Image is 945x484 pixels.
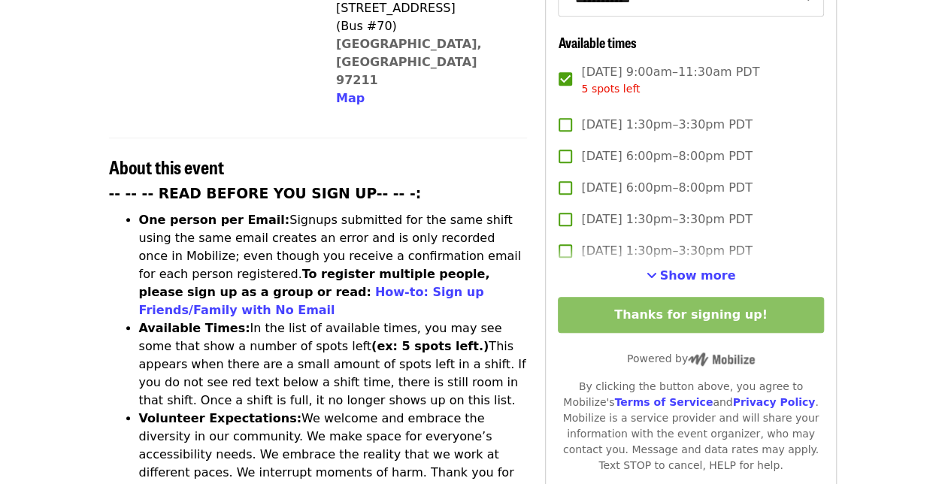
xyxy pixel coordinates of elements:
[647,267,736,285] button: See more timeslots
[336,89,365,107] button: Map
[139,213,290,227] strong: One person per Email:
[581,116,752,134] span: [DATE] 1:30pm–3:30pm PDT
[581,242,752,260] span: [DATE] 1:30pm–3:30pm PDT
[336,37,482,87] a: [GEOGRAPHIC_DATA], [GEOGRAPHIC_DATA] 97211
[558,32,636,52] span: Available times
[581,210,752,228] span: [DATE] 1:30pm–3:30pm PDT
[627,352,755,365] span: Powered by
[139,211,528,319] li: Signups submitted for the same shift using the same email creates an error and is only recorded o...
[139,321,250,335] strong: Available Times:
[109,153,224,180] span: About this event
[558,297,823,333] button: Thanks for signing up!
[581,147,752,165] span: [DATE] 6:00pm–8:00pm PDT
[688,352,755,366] img: Powered by Mobilize
[581,83,640,95] span: 5 spots left
[558,379,823,473] div: By clicking the button above, you agree to Mobilize's and . Mobilize is a service provider and wi...
[581,63,759,97] span: [DATE] 9:00am–11:30am PDT
[371,339,489,353] strong: (ex: 5 spots left.)
[336,91,365,105] span: Map
[581,179,752,197] span: [DATE] 6:00pm–8:00pm PDT
[732,396,815,408] a: Privacy Policy
[614,396,713,408] a: Terms of Service
[139,319,528,410] li: In the list of available times, you may see some that show a number of spots left This appears wh...
[139,411,302,425] strong: Volunteer Expectations:
[139,267,490,299] strong: To register multiple people, please sign up as a group or read:
[109,186,422,201] strong: -- -- -- READ BEFORE YOU SIGN UP-- -- -:
[139,285,484,317] a: How-to: Sign up Friends/Family with No Email
[336,17,515,35] div: (Bus #70)
[660,268,736,283] span: Show more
